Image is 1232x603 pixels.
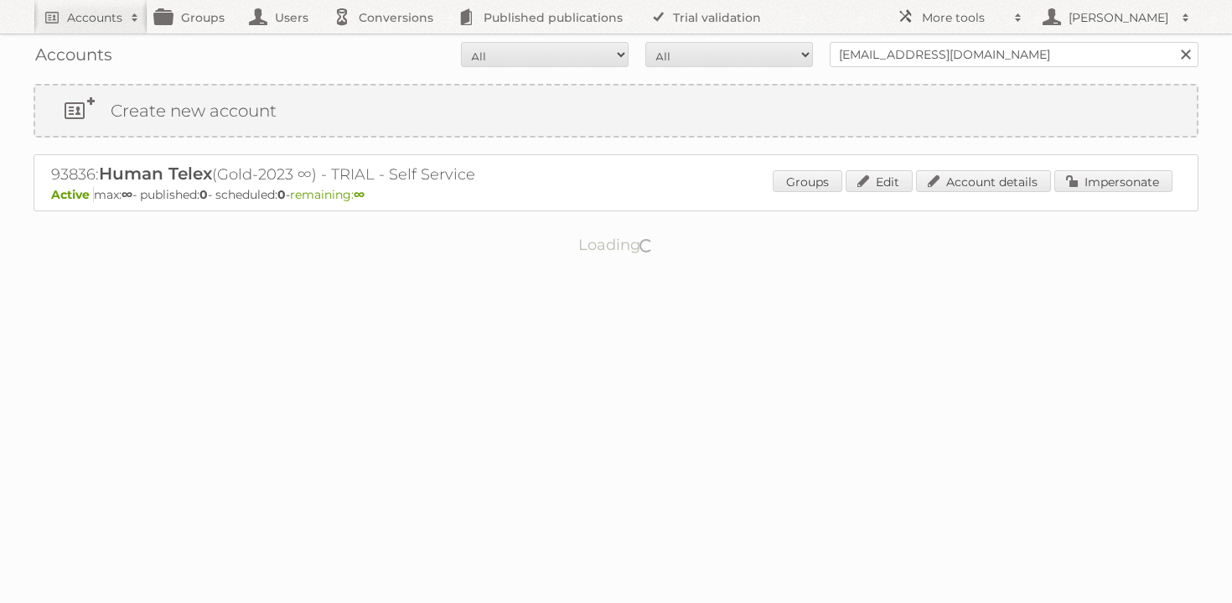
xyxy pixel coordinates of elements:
[922,9,1006,26] h2: More tools
[67,9,122,26] h2: Accounts
[51,187,1181,202] p: max: - published: - scheduled: -
[1054,170,1172,192] a: Impersonate
[773,170,842,192] a: Groups
[51,187,94,202] span: Active
[525,228,707,262] p: Loading
[99,164,212,184] span: Human Telex
[35,86,1197,136] a: Create new account
[354,187,365,202] strong: ∞
[51,164,638,185] h2: 93836: (Gold-2023 ∞) - TRIAL - Self Service
[1064,9,1173,26] h2: [PERSON_NAME]
[846,170,913,192] a: Edit
[277,187,286,202] strong: 0
[916,170,1051,192] a: Account details
[199,187,208,202] strong: 0
[122,187,132,202] strong: ∞
[290,187,365,202] span: remaining:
